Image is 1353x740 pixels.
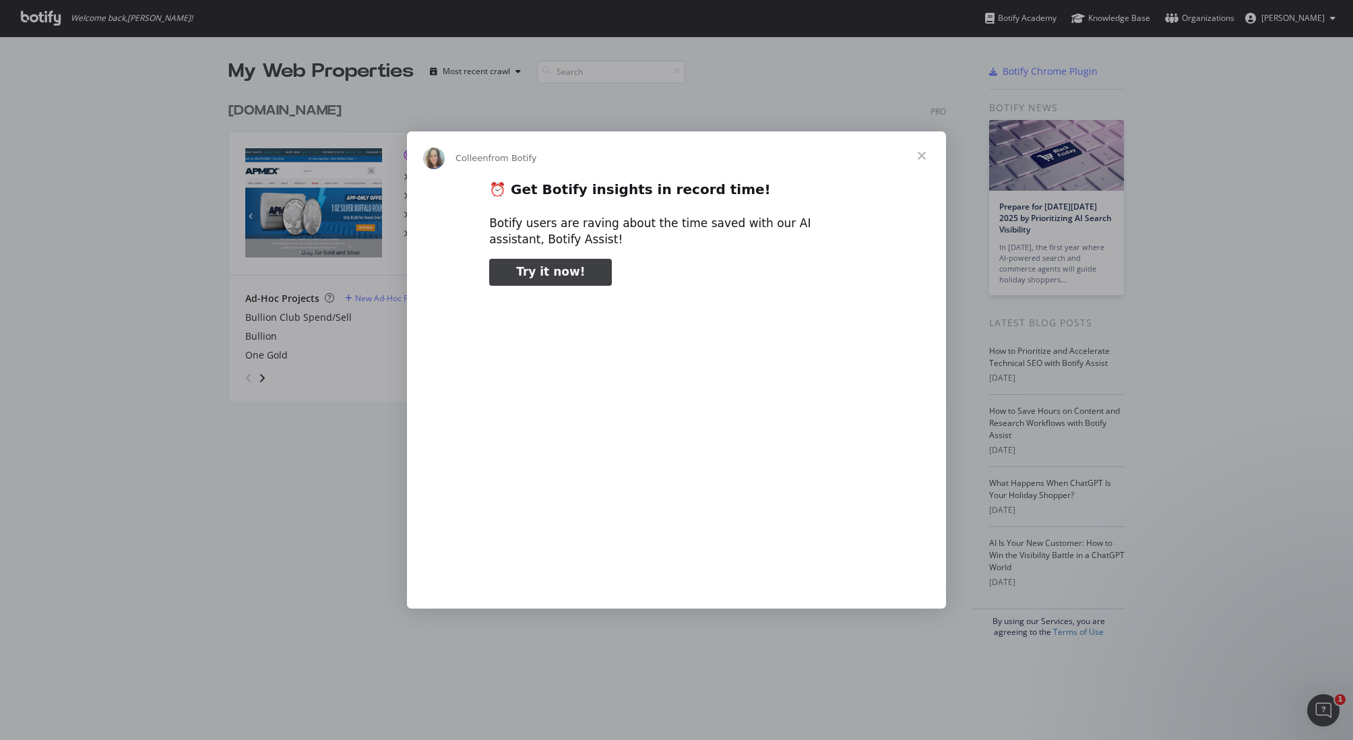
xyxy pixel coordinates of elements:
[898,131,946,180] span: Close
[455,153,489,163] span: Colleen
[489,216,864,248] div: Botify users are raving about the time saved with our AI assistant, Botify Assist!
[489,181,864,206] h2: ⏰ Get Botify insights in record time!
[489,153,537,163] span: from Botify
[396,297,957,578] video: Play video
[516,265,585,278] span: Try it now!
[489,259,612,286] a: Try it now!
[423,148,445,169] img: Profile image for Colleen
